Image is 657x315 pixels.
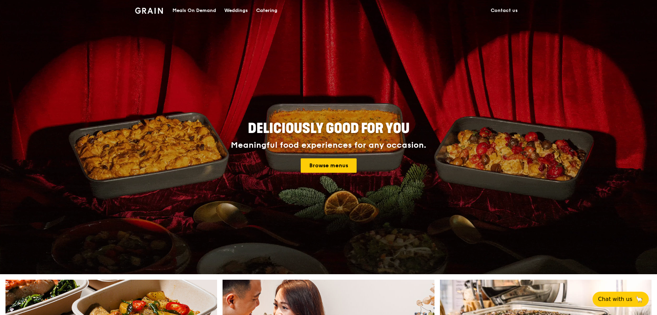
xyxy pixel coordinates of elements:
[593,292,649,307] button: Chat with us🦙
[635,295,643,303] span: 🦙
[256,0,277,21] div: Catering
[135,8,163,14] img: Grain
[598,295,632,303] span: Chat with us
[487,0,522,21] a: Contact us
[252,0,282,21] a: Catering
[220,0,252,21] a: Weddings
[172,0,216,21] div: Meals On Demand
[205,141,452,150] div: Meaningful food experiences for any occasion.
[248,120,409,137] span: Deliciously good for you
[301,158,357,173] a: Browse menus
[224,0,248,21] div: Weddings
